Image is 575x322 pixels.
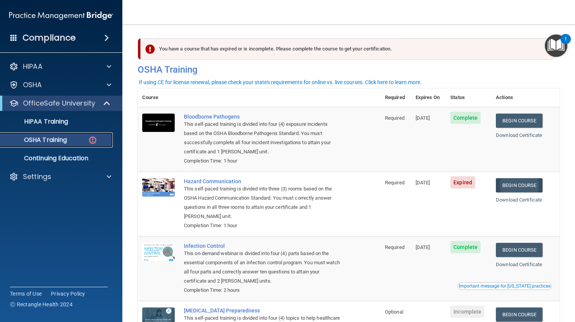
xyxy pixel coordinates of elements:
[184,307,342,314] a: [MEDICAL_DATA] Preparedness
[10,290,42,298] a: Terms of Use
[416,180,430,185] span: [DATE]
[496,262,542,267] a: Download Certificate
[184,243,342,249] a: Infection Control
[184,249,342,286] div: This on-demand webinar is divided into four (4) parts based on the essential components of an inf...
[450,241,481,253] span: Complete
[138,78,423,86] button: If using CE for license renewal, please check your state's requirements for online vs. live cours...
[385,244,404,250] span: Required
[138,88,179,107] th: Course
[385,309,403,315] span: Optional
[459,284,551,288] div: Important message for [US_STATE] practices
[496,197,542,203] a: Download Certificate
[385,115,404,121] span: Required
[496,307,543,322] a: Begin Course
[411,88,446,107] th: Expires On
[88,135,97,145] img: danger-circle.6113f641.png
[23,62,42,71] p: HIPAA
[9,62,111,71] a: HIPAA
[450,112,481,124] span: Complete
[5,136,67,144] p: OSHA Training
[51,290,85,298] a: Privacy Policy
[491,88,560,107] th: Actions
[184,184,342,221] div: This self-paced training is divided into three (3) rooms based on the OSHA Hazard Communication S...
[496,114,543,128] a: Begin Course
[496,132,542,138] a: Download Certificate
[141,38,554,60] div: You have a course that has expired or is incomplete. Please complete the course to get your certi...
[23,80,42,89] p: OSHA
[496,178,543,192] a: Begin Course
[23,172,51,181] p: Settings
[416,115,430,121] span: [DATE]
[184,286,342,295] div: Completion Time: 2 hours
[184,114,342,120] a: Bloodborne Pathogens
[9,80,111,89] a: OSHA
[5,118,68,125] p: HIPAA Training
[5,154,109,162] p: Continuing Education
[416,244,430,250] span: [DATE]
[23,99,95,108] p: OfficeSafe University
[184,221,342,230] div: Completion Time: 1 hour
[139,80,422,85] div: If using CE for license renewal, please check your state's requirements for online vs. live cours...
[184,120,342,156] div: This self-paced training is divided into four (4) exposure incidents based on the OSHA Bloodborne...
[10,301,73,308] span: Ⓒ Rectangle Health 2024
[446,88,491,107] th: Status
[184,178,342,184] a: Hazard Communication
[458,282,552,290] button: Read this if you are a dental practitioner in the state of CA
[184,156,342,166] div: Completion Time: 1 hour
[564,39,567,49] div: 1
[9,99,111,108] a: OfficeSafe University
[23,33,76,43] h4: Compliance
[9,172,111,181] a: Settings
[545,34,567,57] button: Open Resource Center, 1 new notification
[380,88,411,107] th: Required
[450,306,484,318] span: Incomplete
[385,180,404,185] span: Required
[145,44,155,54] img: exclamation-circle-solid-danger.72ef9ffc.png
[496,243,543,257] a: Begin Course
[138,64,560,75] h4: OSHA Training
[450,176,475,189] span: Expired
[9,8,113,23] img: PMB logo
